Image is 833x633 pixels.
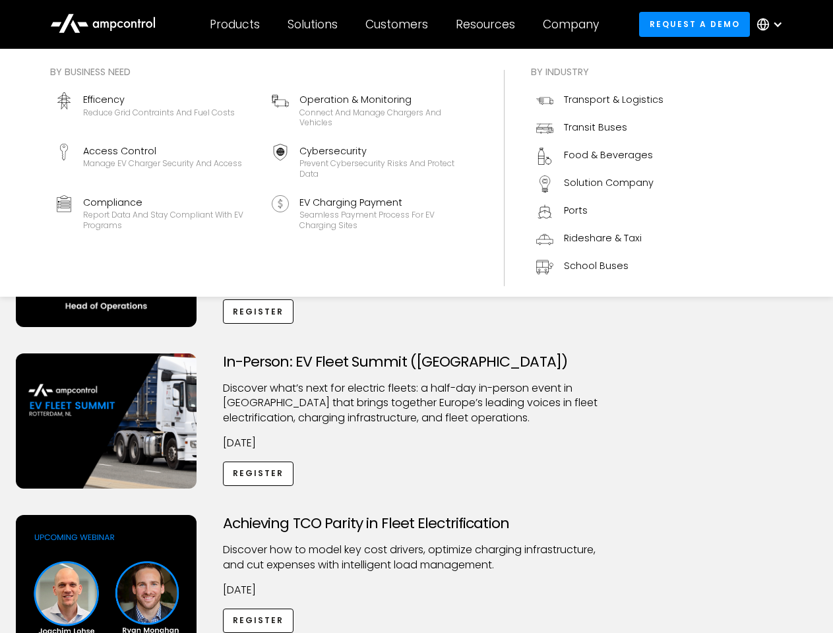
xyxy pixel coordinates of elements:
[288,17,338,32] div: Solutions
[83,92,235,107] div: Efficency
[365,17,428,32] div: Customers
[223,353,611,371] h3: In-Person: EV Fleet Summit ([GEOGRAPHIC_DATA])
[50,138,261,185] a: Access ControlManage EV charger security and access
[564,258,629,273] div: School Buses
[223,583,611,597] p: [DATE]
[223,299,294,324] a: Register
[266,87,478,133] a: Operation & MonitoringConnect and manage chargers and vehicles
[543,17,599,32] div: Company
[531,115,669,142] a: Transit Buses
[223,381,611,425] p: ​Discover what’s next for electric fleets: a half-day in-person event in [GEOGRAPHIC_DATA] that b...
[564,231,642,245] div: Rideshare & Taxi
[210,17,260,32] div: Products
[83,107,235,118] div: Reduce grid contraints and fuel costs
[223,515,611,532] h3: Achieving TCO Parity in Fleet Electrification
[531,142,669,170] a: Food & Beverages
[223,543,611,572] p: Discover how to model key cost drivers, optimize charging infrastructure, and cut expenses with i...
[564,148,653,162] div: Food & Beverages
[299,158,472,179] div: Prevent cybersecurity risks and protect data
[299,107,472,128] div: Connect and manage chargers and vehicles
[531,253,669,281] a: School Buses
[299,195,472,210] div: EV Charging Payment
[223,609,294,633] a: Register
[50,190,261,236] a: ComplianceReport data and stay compliant with EV programs
[564,175,654,190] div: Solution Company
[83,195,256,210] div: Compliance
[50,87,261,133] a: EfficencyReduce grid contraints and fuel costs
[266,190,478,236] a: EV Charging PaymentSeamless Payment Process for EV Charging Sites
[531,198,669,226] a: Ports
[83,210,256,230] div: Report data and stay compliant with EV programs
[299,144,472,158] div: Cybersecurity
[531,65,669,79] div: By industry
[531,87,669,115] a: Transport & Logistics
[639,12,750,36] a: Request a demo
[83,158,242,169] div: Manage EV charger security and access
[223,462,294,486] a: Register
[266,138,478,185] a: CybersecurityPrevent cybersecurity risks and protect data
[50,65,478,79] div: By business need
[531,226,669,253] a: Rideshare & Taxi
[531,170,669,198] a: Solution Company
[564,203,588,218] div: Ports
[299,92,472,107] div: Operation & Monitoring
[564,92,663,107] div: Transport & Logistics
[299,210,472,230] div: Seamless Payment Process for EV Charging Sites
[83,144,242,158] div: Access Control
[564,120,627,135] div: Transit Buses
[456,17,515,32] div: Resources
[223,436,611,450] p: [DATE]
